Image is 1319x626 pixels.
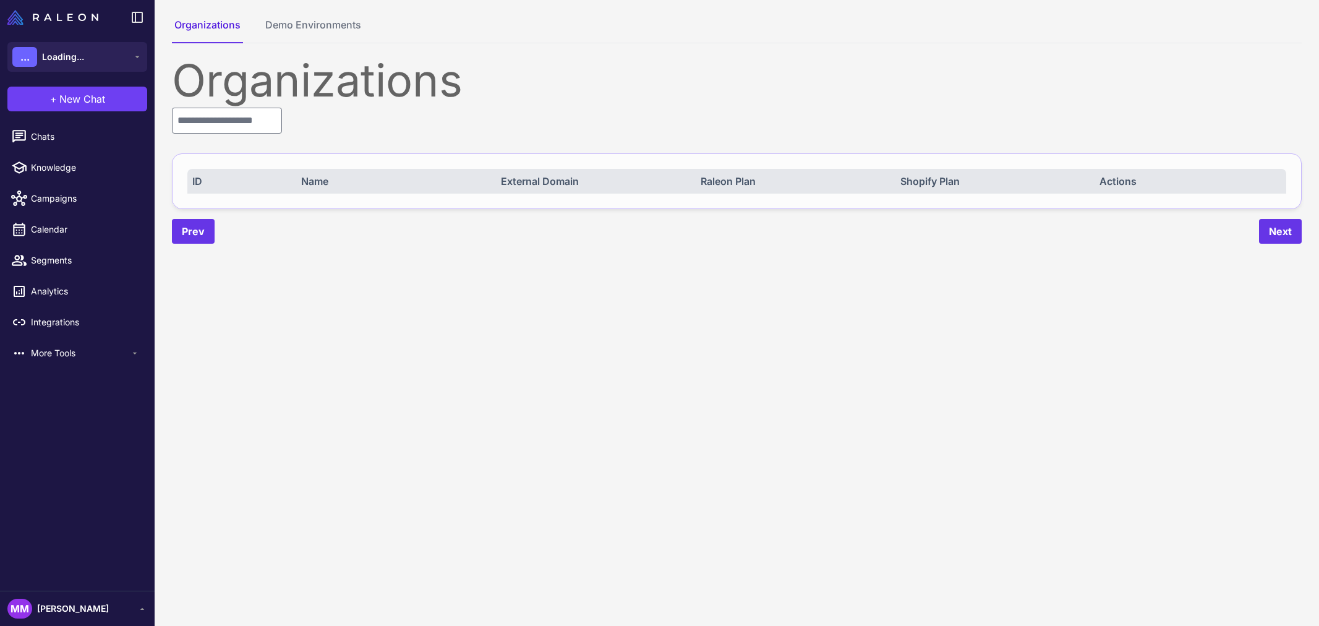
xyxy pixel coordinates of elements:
a: Calendar [5,217,150,242]
button: ...Loading... [7,42,147,72]
span: Campaigns [31,192,140,205]
button: Prev [172,219,215,244]
img: Raleon Logo [7,10,98,25]
button: Next [1259,219,1302,244]
span: More Tools [31,346,130,360]
a: Campaigns [5,186,150,212]
a: Chats [5,124,150,150]
span: + [50,92,57,106]
span: [PERSON_NAME] [37,602,109,615]
div: Organizations [172,58,1302,103]
a: Segments [5,247,150,273]
span: Segments [31,254,140,267]
span: Analytics [31,285,140,298]
button: Organizations [172,17,243,43]
div: ID [192,174,283,189]
span: Loading... [42,50,84,64]
a: Integrations [5,309,150,335]
span: Calendar [31,223,140,236]
div: Actions [1099,174,1281,189]
button: +New Chat [7,87,147,111]
span: Chats [31,130,140,144]
div: External Domain [501,174,683,189]
a: Analytics [5,278,150,304]
div: Raleon Plan [701,174,882,189]
span: Integrations [31,315,140,329]
button: Demo Environments [263,17,364,43]
div: Shopify Plan [900,174,1082,189]
span: Knowledge [31,161,140,174]
div: ... [12,47,37,67]
a: Knowledge [5,155,150,181]
div: Name [301,174,483,189]
div: MM [7,599,32,619]
span: New Chat [59,92,105,106]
